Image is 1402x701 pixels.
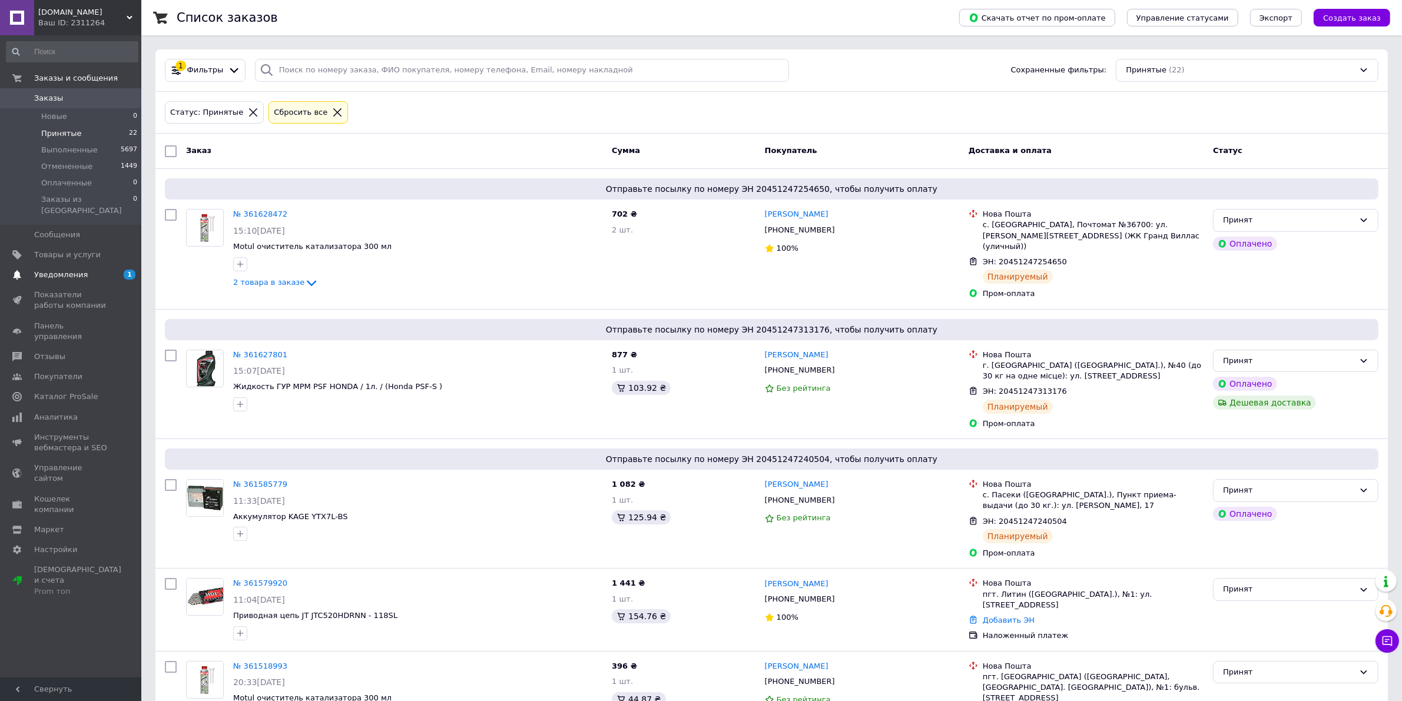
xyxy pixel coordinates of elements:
[765,579,828,590] a: [PERSON_NAME]
[34,371,82,382] span: Покупатели
[186,578,224,616] a: Фото товару
[186,350,224,387] a: Фото товару
[765,496,835,504] span: [PHONE_NUMBER]
[191,350,218,387] img: Фото товару
[233,210,287,218] a: № 361628472
[121,145,137,155] span: 5697
[959,9,1115,26] button: Скачать отчет по пром-оплате
[1323,14,1381,22] span: Создать заказ
[1127,9,1238,26] button: Управление статусами
[34,93,63,104] span: Заказы
[34,412,78,423] span: Аналитика
[983,616,1035,624] a: Добавить ЭН
[129,128,137,139] span: 22
[1011,65,1107,76] span: Сохраненные фильтры:
[41,178,92,188] span: Оплаченные
[612,662,637,670] span: 396 ₴
[1250,9,1302,26] button: Экспорт
[38,18,141,28] div: Ваш ID: 2311264
[612,609,671,623] div: 154.76 ₴
[233,278,304,287] span: 2 товара в заказе
[1260,14,1292,22] span: Экспорт
[34,494,109,515] span: Кошелек компании
[983,517,1067,526] span: ЭН: 20451247240504
[983,529,1053,543] div: Планируемый
[612,146,640,155] span: Сумма
[34,73,118,84] span: Заказы и сообщения
[34,463,109,484] span: Управление сайтом
[1213,237,1277,251] div: Оплачено
[969,12,1106,23] span: Скачать отчет по пром-оплате
[983,490,1204,511] div: с. Пасеки ([GEOGRAPHIC_DATA].), Пункт приема-выдачи (до 30 кг.): ул. [PERSON_NAME], 17
[1213,377,1277,391] div: Оплачено
[194,662,216,698] img: Фото товару
[34,321,109,342] span: Панель управления
[1223,484,1354,497] div: Принят
[233,242,392,251] a: Motul очиститель катализатора 300 мл
[41,145,98,155] span: Выполненные
[983,220,1204,252] div: с. [GEOGRAPHIC_DATA], Почтомат №36700: ул. [PERSON_NAME][STREET_ADDRESS] (ЖК Гранд Виллас (уличный))
[612,350,637,359] span: 877 ₴
[34,270,88,280] span: Уведомления
[233,226,285,235] span: 15:10[DATE]
[41,161,92,172] span: Отмененные
[34,391,98,402] span: Каталог ProSale
[612,225,633,234] span: 2 шт.
[777,384,831,393] span: Без рейтинга
[124,270,135,280] span: 1
[777,613,798,622] span: 100%
[612,366,633,374] span: 1 шт.
[34,432,109,453] span: Инструменты вебмастера и SEO
[34,351,65,362] span: Отзывы
[170,324,1374,335] span: Отправьте посылку по номеру ЭН 20451247313176, чтобы получить оплату
[186,209,224,247] a: Фото товару
[1169,65,1185,74] span: (22)
[777,513,831,522] span: Без рейтинга
[983,418,1204,429] div: Пром-оплата
[765,661,828,672] a: [PERSON_NAME]
[233,480,287,489] a: № 361585779
[233,677,285,687] span: 20:33[DATE]
[187,480,223,516] img: Фото товару
[777,244,798,253] span: 100%
[765,225,835,234] span: [PHONE_NUMBER]
[34,290,109,311] span: Показатели работы компании
[34,524,64,535] span: Маркет
[187,579,223,615] img: Фото товару
[187,65,224,76] span: Фильтры
[1223,214,1354,227] div: Принят
[983,400,1053,414] div: Планируемый
[1314,9,1390,26] button: Создать заказ
[983,630,1204,641] div: Наложенный платеж
[34,250,101,260] span: Товары и услуги
[133,194,137,215] span: 0
[233,579,287,587] a: № 361579920
[233,595,285,604] span: 11:04[DATE]
[233,366,285,376] span: 15:07[DATE]
[765,350,828,361] a: [PERSON_NAME]
[233,382,442,391] a: Жидкость ГУР MPM PSF HONDA / 1л. / (Honda PSF-S )
[34,586,121,597] div: Prom топ
[765,209,828,220] a: [PERSON_NAME]
[1213,507,1277,521] div: Оплачено
[1213,396,1316,410] div: Дешевая доставка
[233,611,397,620] a: Приводная цепь JT JTC520HDRNN - 118SL
[34,544,77,555] span: Настройки
[34,230,80,240] span: Сообщения
[765,146,817,155] span: Покупатель
[612,480,645,489] span: 1 082 ₴
[1376,629,1399,653] button: Чат с покупателем
[233,512,347,521] a: Аккумулятор KAGE YTX7L-BS
[233,662,287,670] a: № 361518993
[983,209,1204,220] div: Нова Пошта
[969,146,1052,155] span: Доставка и оплата
[233,496,285,506] span: 11:33[DATE]
[983,350,1204,360] div: Нова Пошта
[765,366,835,374] span: [PHONE_NUMBER]
[6,41,138,62] input: Поиск
[41,128,82,139] span: Принятые
[983,661,1204,672] div: Нова Пошта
